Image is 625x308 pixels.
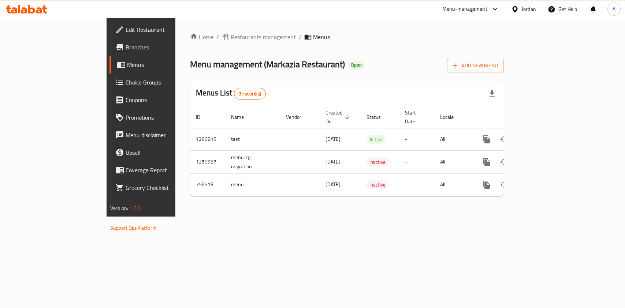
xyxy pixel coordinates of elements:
[440,113,463,121] span: Locale
[234,90,265,97] span: 3 record(s)
[442,5,487,14] div: Menu-management
[399,173,434,196] td: -
[126,78,205,87] span: Choice Groups
[483,85,501,102] div: Export file
[472,106,554,128] th: Actions
[231,113,253,121] span: Name
[126,43,205,52] span: Branches
[325,157,341,166] span: [DATE]
[126,131,205,139] span: Menu disclaimer
[434,150,472,173] td: All
[234,88,266,99] div: Total records count
[434,128,472,150] td: All
[190,56,345,72] span: Menu management ( Markazia Restaurant )
[286,113,311,121] span: Vendor
[126,113,205,122] span: Promotions
[367,181,388,189] span: Inactive
[399,128,434,150] td: -
[109,21,211,38] a: Edit Restaurant
[196,113,210,121] span: ID
[109,179,211,196] a: Grocery Checklist
[127,60,205,69] span: Menus
[367,113,390,121] span: Status
[126,25,205,34] span: Edit Restaurant
[109,109,211,126] a: Promotions
[126,148,205,157] span: Upsell
[325,180,341,189] span: [DATE]
[348,61,365,70] div: Open
[109,38,211,56] a: Branches
[367,158,388,166] span: Inactive
[299,33,301,41] li: /
[190,33,504,41] nav: breadcrumb
[399,150,434,173] td: -
[453,61,498,70] span: Add New Menu
[109,144,211,161] a: Upsell
[110,223,157,233] a: Support.OpsPlatform
[216,33,219,41] li: /
[613,5,615,13] span: A
[348,62,365,68] span: Open
[478,131,495,148] button: more
[225,128,280,150] td: test
[478,153,495,171] button: more
[222,33,296,41] a: Restaurants management
[325,108,352,126] span: Created On
[367,135,385,144] span: Active
[447,59,504,72] button: Add New Menu
[109,91,211,109] a: Coupons
[196,87,266,99] h2: Menus List
[313,33,330,41] span: Menus
[231,33,296,41] span: Restaurants management
[495,153,513,171] button: Change Status
[225,173,280,196] td: menu
[325,134,341,144] span: [DATE]
[110,203,128,213] span: Version:
[110,216,144,225] span: Get support on:
[434,173,472,196] td: All
[126,166,205,174] span: Coverage Report
[225,150,280,173] td: menu-cg migration
[126,95,205,104] span: Coupons
[109,74,211,91] a: Choice Groups
[190,106,554,196] table: enhanced table
[109,126,211,144] a: Menu disclaimer
[126,183,205,192] span: Grocery Checklist
[495,131,513,148] button: Change Status
[405,108,425,126] span: Start Date
[522,5,536,13] div: Jordan
[109,161,211,179] a: Coverage Report
[129,203,141,213] span: 1.0.0
[478,176,495,194] button: more
[109,56,211,74] a: Menus
[495,176,513,194] button: Change Status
